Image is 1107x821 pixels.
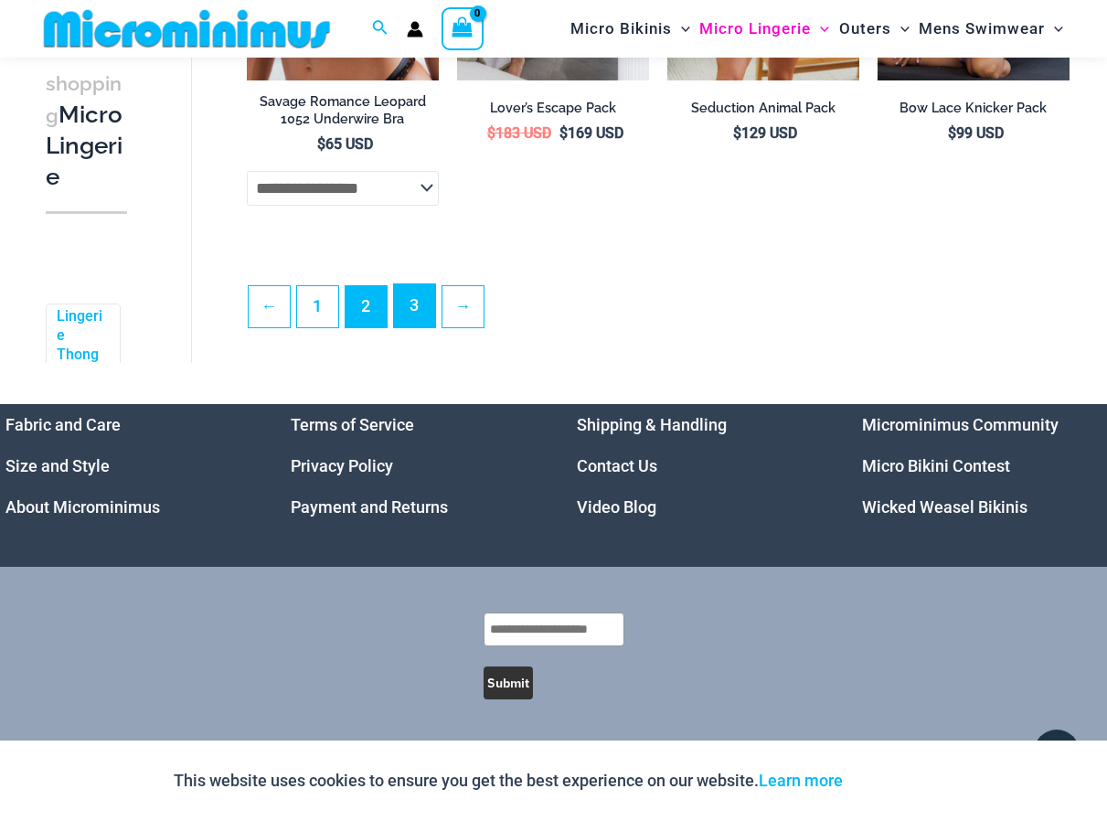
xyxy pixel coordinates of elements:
[559,124,623,142] bdi: 169 USD
[577,404,817,528] nav: Menu
[457,100,649,123] a: Lover’s Escape Pack
[563,3,1070,55] nav: Site Navigation
[46,68,127,193] h3: Micro Lingerie
[577,415,727,434] a: Shipping & Handling
[442,7,484,49] a: View Shopping Cart, empty
[1045,5,1063,52] span: Menu Toggle
[857,759,934,803] button: Accept
[291,404,531,528] nav: Menu
[372,17,389,40] a: Search icon link
[5,456,110,475] a: Size and Style
[291,497,448,517] a: Payment and Returns
[862,404,1102,528] aside: Footer Widget 4
[577,404,817,528] aside: Footer Widget 3
[37,8,337,49] img: MM SHOP LOGO FLAT
[699,5,811,52] span: Micro Lingerie
[291,404,531,528] aside: Footer Widget 2
[811,5,829,52] span: Menu Toggle
[291,456,393,475] a: Privacy Policy
[317,135,373,153] bdi: 65 USD
[457,100,649,117] h2: Lover’s Escape Pack
[394,284,435,327] a: Page 3
[174,767,843,794] p: This website uses cookies to ensure you get the best experience on our website.
[862,497,1027,517] a: Wicked Weasel Bikinis
[484,666,533,699] button: Submit
[407,21,423,37] a: Account icon link
[914,5,1068,52] a: Mens SwimwearMenu ToggleMenu Toggle
[672,5,690,52] span: Menu Toggle
[878,100,1070,117] h2: Bow Lace Knicker Pack
[667,100,859,123] a: Seduction Animal Pack
[878,100,1070,123] a: Bow Lace Knicker Pack
[695,5,834,52] a: Micro LingerieMenu ToggleMenu Toggle
[759,771,843,790] a: Learn more
[346,286,387,327] span: Page 2
[559,124,568,142] span: $
[733,124,741,142] span: $
[835,5,914,52] a: OutersMenu ToggleMenu Toggle
[46,72,122,127] span: shopping
[57,308,106,384] a: Lingerie Thongs
[948,124,956,142] span: $
[862,415,1059,434] a: Microminimus Community
[919,5,1045,52] span: Mens Swimwear
[862,456,1010,475] a: Micro Bikini Contest
[891,5,910,52] span: Menu Toggle
[5,404,246,528] nav: Menu
[667,100,859,117] h2: Seduction Animal Pack
[247,93,439,134] a: Savage Romance Leopard 1052 Underwire Bra
[291,415,414,434] a: Terms of Service
[297,286,338,327] a: Page 1
[487,124,551,142] bdi: 183 USD
[862,404,1102,528] nav: Menu
[5,497,160,517] a: About Microminimus
[5,404,246,528] aside: Footer Widget 1
[577,456,657,475] a: Contact Us
[487,124,495,142] span: $
[249,286,290,327] a: ←
[839,5,891,52] span: Outers
[948,124,1004,142] bdi: 99 USD
[247,93,439,127] h2: Savage Romance Leopard 1052 Underwire Bra
[577,497,656,517] a: Video Blog
[442,286,484,327] a: →
[570,5,672,52] span: Micro Bikinis
[733,124,797,142] bdi: 129 USD
[247,283,1070,338] nav: Product Pagination
[5,415,121,434] a: Fabric and Care
[566,5,695,52] a: Micro BikinisMenu ToggleMenu Toggle
[317,135,325,153] span: $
